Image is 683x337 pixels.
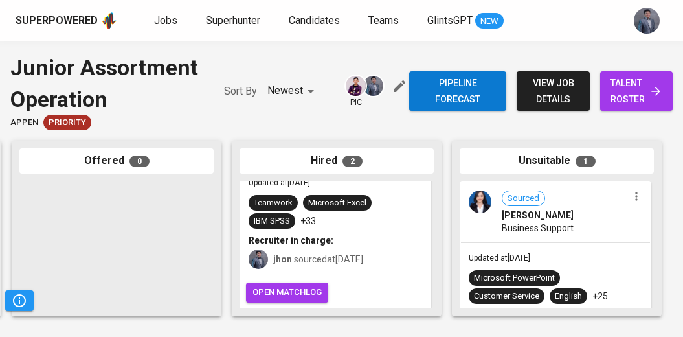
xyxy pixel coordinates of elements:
[252,285,322,300] span: open matchlog
[267,79,319,103] div: Newest
[43,115,91,130] div: New Job received from Demand Team
[240,106,431,309] div: Updated at[DATE]TeamworkMicrosoft ExcelIBM SPSS+33Recruiter in charge:jhon sourcedat[DATE]open ma...
[224,84,257,99] p: Sort By
[273,254,363,264] span: sourced at [DATE]
[346,76,366,96] img: erwin@glints.com
[289,14,340,27] span: Candidates
[527,75,579,107] span: view job details
[206,14,260,27] span: Superhunter
[517,71,589,111] button: view job details
[129,156,150,167] span: 0
[460,148,654,174] div: Unsuitable
[469,253,530,262] span: Updated at [DATE]
[475,15,504,28] span: NEW
[368,14,399,27] span: Teams
[19,148,214,174] div: Offered
[154,14,177,27] span: Jobs
[246,283,328,303] button: open matchlog
[555,290,582,303] div: English
[469,191,491,213] img: 3802c7074ec71fc5f6e4823b4e524b46.jpg
[5,290,34,311] button: Pipeline Triggers
[368,13,401,29] a: Teams
[43,117,91,129] span: Priority
[273,254,292,264] b: jhon
[308,197,366,209] div: Microsoft Excel
[420,75,496,107] span: Pipeline forecast
[427,14,473,27] span: GlintsGPT
[100,11,118,30] img: app logo
[10,117,38,129] span: Appen
[502,192,544,205] span: Sourced
[502,209,574,222] span: [PERSON_NAME]
[254,215,290,227] div: IBM SPSS
[249,250,268,269] img: jhon@glints.com
[300,215,316,227] p: +33
[634,8,660,34] img: jhon@glints.com
[206,13,263,29] a: Superhunter
[600,71,673,111] a: talent roster
[363,76,383,96] img: jhon@glints.com
[474,290,539,303] div: Customer Service
[342,156,363,167] span: 2
[154,13,180,29] a: Jobs
[474,272,555,285] div: Microsoft PowerPoint
[240,148,434,174] div: Hired
[592,290,608,303] p: +25
[427,13,504,29] a: GlintsGPT NEW
[10,52,198,115] div: Junior Assortment Operation
[409,71,506,111] button: Pipeline forecast
[344,75,367,108] div: pic
[16,14,98,29] div: Superpowered
[16,11,118,30] a: Superpoweredapp logo
[249,235,333,246] b: Recruiter in charge:
[610,75,662,107] span: talent roster
[502,222,574,235] span: Business Support
[249,178,310,187] span: Updated at [DATE]
[289,13,342,29] a: Candidates
[576,156,596,167] span: 1
[267,83,303,99] p: Newest
[254,197,293,209] div: Teamwork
